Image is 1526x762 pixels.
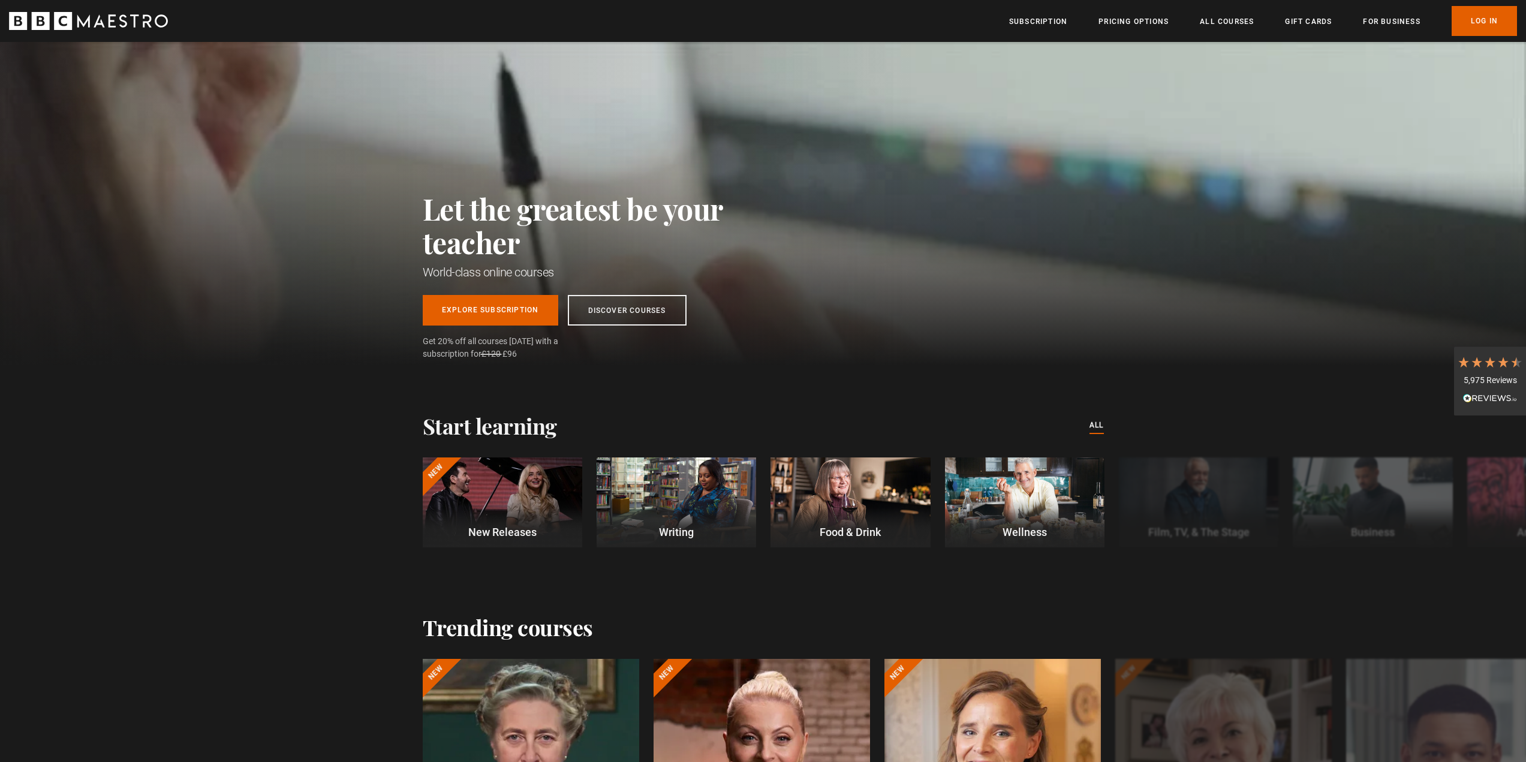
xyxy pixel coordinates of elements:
p: New Releases [422,524,582,540]
a: Subscription [1009,16,1067,28]
a: Explore Subscription [423,295,558,326]
h2: Start learning [423,413,557,438]
nav: Primary [1009,6,1517,36]
h2: Let the greatest be your teacher [423,192,776,259]
a: Writing [597,457,756,547]
a: Business [1293,457,1452,547]
a: Food & Drink [770,457,930,547]
a: All [1089,419,1104,432]
svg: BBC Maestro [9,12,168,30]
a: For business [1363,16,1420,28]
div: 5,975 ReviewsRead All Reviews [1454,347,1526,416]
span: £120 [481,349,501,359]
a: All Courses [1200,16,1254,28]
span: £96 [502,349,517,359]
h2: Trending courses [423,615,593,640]
a: Wellness [945,457,1104,547]
a: Gift Cards [1285,16,1332,28]
a: Discover Courses [568,295,687,326]
img: REVIEWS.io [1463,394,1517,402]
p: Film, TV, & The Stage [1119,524,1278,540]
h1: World-class online courses [423,264,776,281]
div: Read All Reviews [1457,392,1523,406]
span: Get 20% off all courses [DATE] with a subscription for [423,335,585,360]
div: 4.7 Stars [1457,356,1523,369]
p: Food & Drink [770,524,930,540]
a: Pricing Options [1098,16,1169,28]
div: 5,975 Reviews [1457,375,1523,387]
a: Log In [1452,6,1517,36]
p: Wellness [945,524,1104,540]
p: Business [1293,524,1452,540]
p: Writing [597,524,756,540]
a: Film, TV, & The Stage [1119,457,1278,547]
a: New New Releases [423,457,582,547]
